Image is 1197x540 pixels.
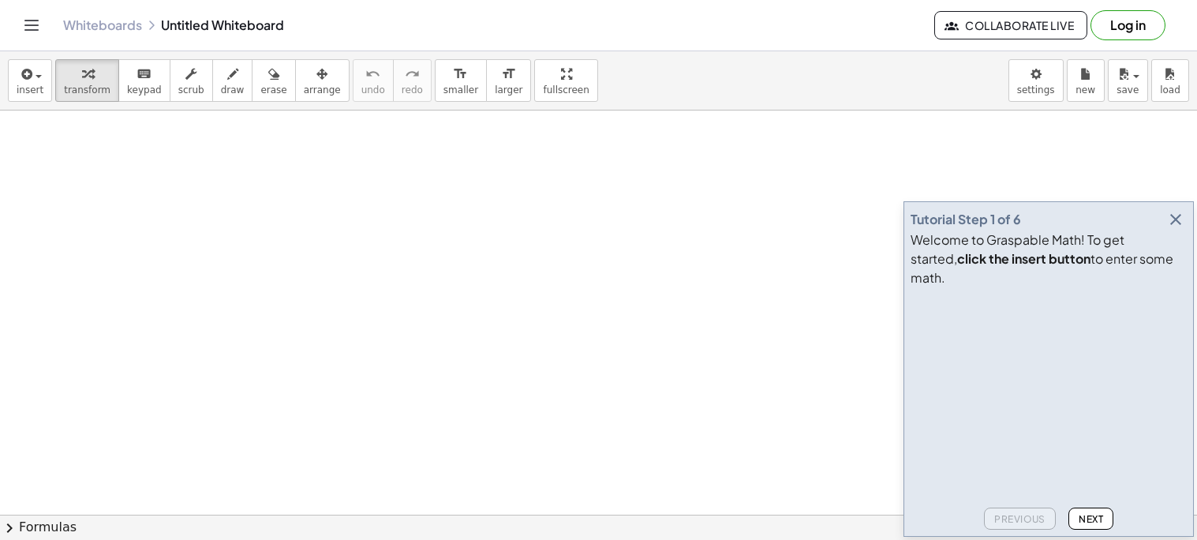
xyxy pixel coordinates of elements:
button: fullscreen [534,59,597,102]
span: Collaborate Live [948,18,1074,32]
button: Toggle navigation [19,13,44,38]
button: settings [1008,59,1064,102]
i: redo [405,65,420,84]
i: undo [365,65,380,84]
button: new [1067,59,1105,102]
span: redo [402,84,423,96]
span: fullscreen [543,84,589,96]
span: draw [221,84,245,96]
button: format_sizesmaller [435,59,487,102]
span: save [1117,84,1139,96]
a: Whiteboards [63,17,142,33]
span: insert [17,84,43,96]
button: scrub [170,59,213,102]
button: keyboardkeypad [118,59,170,102]
button: format_sizelarger [486,59,531,102]
span: arrange [304,84,341,96]
i: keyboard [137,65,151,84]
button: insert [8,59,52,102]
button: Log in [1090,10,1165,40]
button: transform [55,59,119,102]
span: keypad [127,84,162,96]
span: Next [1079,513,1103,525]
div: Welcome to Graspable Math! To get started, to enter some math. [911,231,1187,287]
span: scrub [178,84,204,96]
div: Tutorial Step 1 of 6 [911,210,1021,229]
button: redoredo [393,59,432,102]
button: Collaborate Live [934,11,1087,39]
span: larger [495,84,522,96]
b: click the insert button [957,250,1090,267]
button: undoundo [353,59,394,102]
button: arrange [295,59,350,102]
span: transform [64,84,110,96]
span: settings [1017,84,1055,96]
span: load [1160,84,1180,96]
i: format_size [453,65,468,84]
span: new [1075,84,1095,96]
span: undo [361,84,385,96]
button: erase [252,59,295,102]
i: format_size [501,65,516,84]
button: Next [1068,508,1113,530]
button: save [1108,59,1148,102]
span: smaller [443,84,478,96]
button: draw [212,59,253,102]
button: load [1151,59,1189,102]
span: erase [260,84,286,96]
